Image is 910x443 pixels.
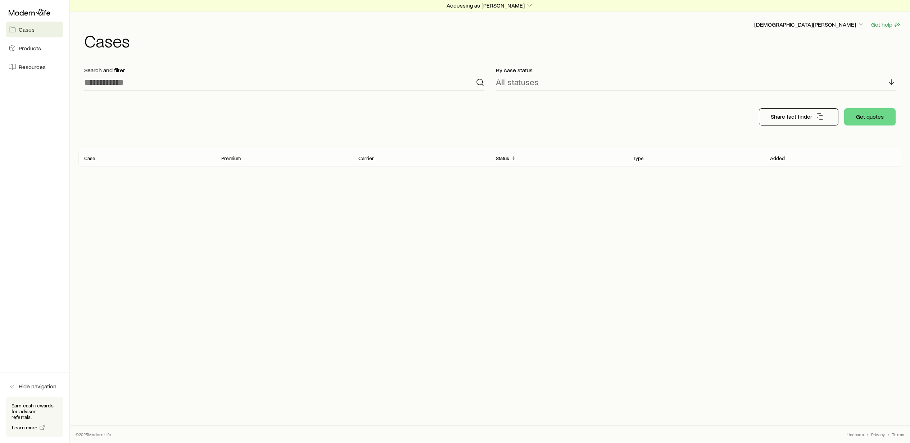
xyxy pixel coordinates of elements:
button: Hide navigation [6,378,63,394]
p: Carrier [358,155,374,161]
p: By case status [496,67,896,74]
a: Cases [6,22,63,37]
button: Get help [871,20,901,29]
p: Accessing as [PERSON_NAME] [447,2,533,9]
button: [DEMOGRAPHIC_DATA][PERSON_NAME] [754,20,865,29]
p: [DEMOGRAPHIC_DATA][PERSON_NAME] [754,21,865,28]
span: Hide navigation [19,383,56,390]
p: © 2025 Modern Life [76,431,112,437]
button: Share fact finder [759,108,838,125]
h1: Cases [84,32,901,49]
p: Search and filter [84,67,484,74]
span: • [867,431,868,437]
a: Terms [892,431,904,437]
span: • [888,431,889,437]
button: Get quotes [844,108,896,125]
span: Products [19,45,41,52]
p: All statuses [496,77,539,87]
a: Resources [6,59,63,75]
span: Cases [19,26,35,33]
p: Type [633,155,644,161]
p: Earn cash rewards for advisor referrals. [12,403,58,420]
a: Products [6,40,63,56]
p: Premium [221,155,241,161]
span: Learn more [12,425,38,430]
p: Added [770,155,785,161]
a: Privacy [871,431,885,437]
div: Earn cash rewards for advisor referrals.Learn more [6,397,63,437]
p: Case [84,155,96,161]
p: Share fact finder [771,113,812,120]
p: Status [496,155,510,161]
a: Licenses [847,431,864,437]
div: Client cases [78,149,901,167]
span: Resources [19,63,46,70]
